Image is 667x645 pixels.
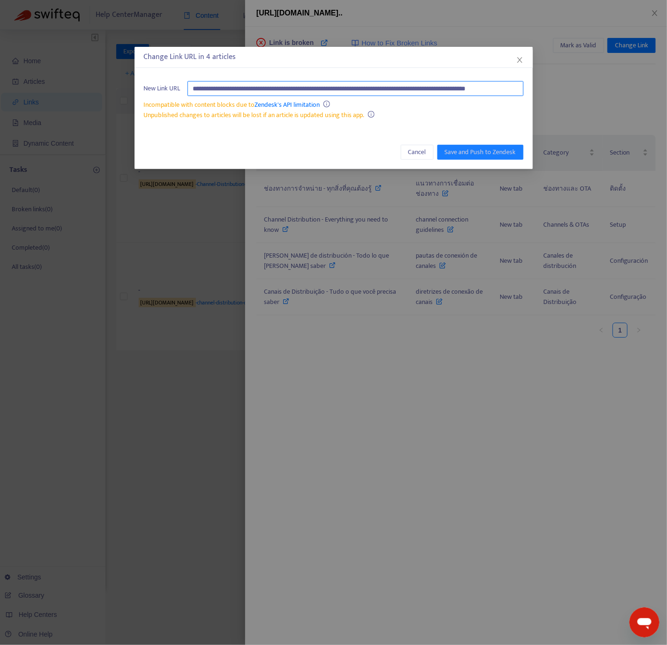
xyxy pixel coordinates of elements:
a: Zendesk's API limitation [255,99,320,110]
span: Incompatible with content blocks due to [144,99,320,110]
span: info-circle [368,111,375,118]
button: Cancel [401,145,434,160]
span: close [516,56,524,64]
button: Close [515,55,525,65]
span: New Link URL [144,83,180,94]
button: Save and Push to Zendesk [437,145,524,160]
div: Change Link URL in 4 articles [144,52,524,63]
span: Cancel [408,147,426,157]
span: Unpublished changes to articles will be lost if an article is updated using this app. [144,110,365,120]
span: info-circle [323,101,330,107]
iframe: Button to launch messaging window [630,608,660,638]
